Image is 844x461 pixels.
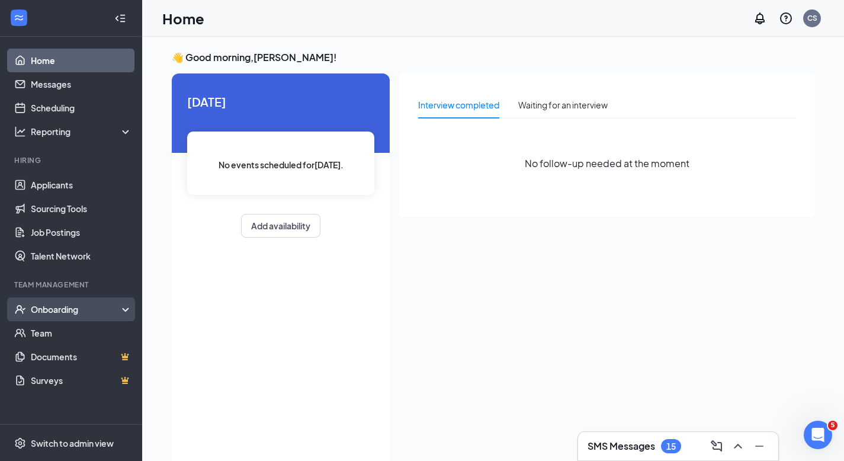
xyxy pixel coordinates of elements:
svg: Analysis [14,126,26,137]
svg: WorkstreamLogo [13,12,25,24]
a: Talent Network [31,244,132,268]
div: CS [807,13,817,23]
a: SurveysCrown [31,369,132,392]
svg: Minimize [752,439,766,453]
a: Sourcing Tools [31,197,132,220]
div: Reporting [31,126,133,137]
button: Add availability [241,214,320,238]
a: Scheduling [31,96,132,120]
a: Messages [31,72,132,96]
span: [DATE] [187,92,374,111]
h3: SMS Messages [588,440,655,453]
svg: Settings [14,437,26,449]
a: Applicants [31,173,132,197]
a: Team [31,321,132,345]
svg: Collapse [114,12,126,24]
a: Home [31,49,132,72]
span: No follow-up needed at the moment [525,156,689,171]
div: Switch to admin view [31,437,114,449]
div: Interview completed [418,98,499,111]
span: 5 [828,421,837,430]
div: Team Management [14,280,130,290]
div: Onboarding [31,303,122,315]
button: Minimize [750,437,769,456]
div: Waiting for an interview [518,98,608,111]
h3: 👋 Good morning, [PERSON_NAME] ! [172,51,814,64]
svg: ChevronUp [731,439,745,453]
button: ComposeMessage [707,437,726,456]
button: ChevronUp [729,437,747,456]
div: Hiring [14,155,130,165]
svg: UserCheck [14,303,26,315]
h1: Home [162,8,204,28]
svg: QuestionInfo [779,11,793,25]
svg: Notifications [753,11,767,25]
span: No events scheduled for [DATE] . [219,158,344,171]
a: DocumentsCrown [31,345,132,369]
a: Job Postings [31,220,132,244]
div: 15 [666,441,676,452]
svg: ComposeMessage [710,439,724,453]
iframe: Intercom live chat [804,421,832,449]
